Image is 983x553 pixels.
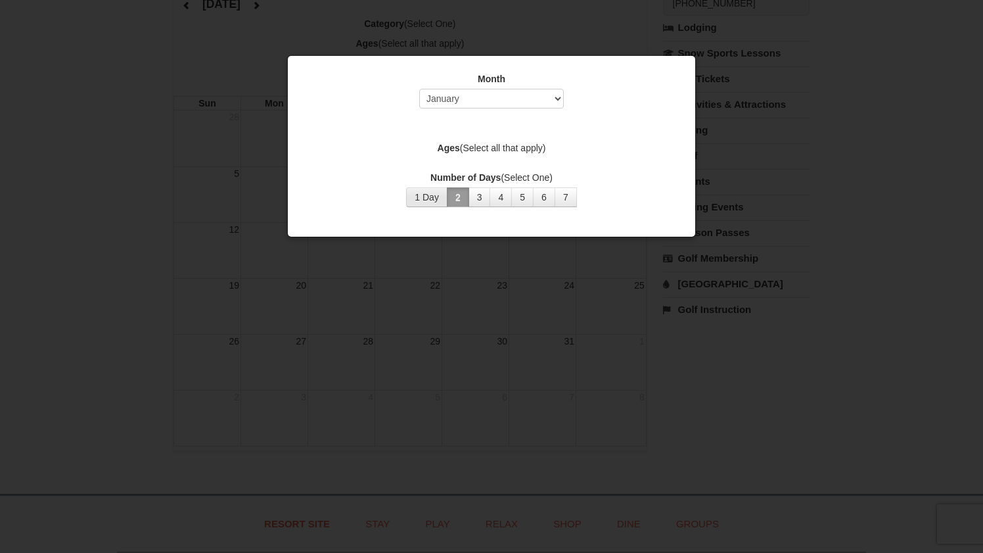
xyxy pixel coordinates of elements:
[447,187,469,207] button: 2
[490,187,512,207] button: 4
[469,187,491,207] button: 3
[304,171,679,184] label: (Select One)
[438,143,460,153] strong: Ages
[478,74,505,84] strong: Month
[533,187,555,207] button: 6
[555,187,577,207] button: 7
[511,187,534,207] button: 5
[304,141,679,155] label: (Select all that apply)
[430,172,501,183] strong: Number of Days
[406,187,447,207] button: 1 Day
